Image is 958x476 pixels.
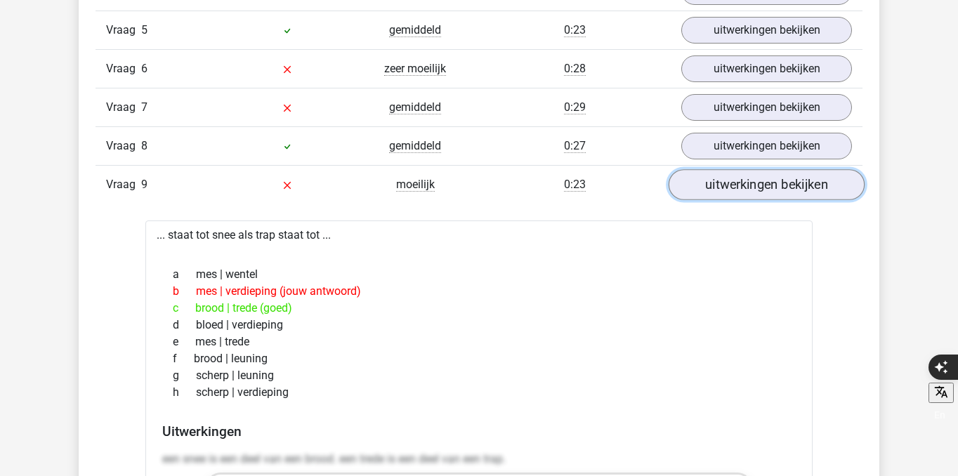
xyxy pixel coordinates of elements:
[389,23,441,37] span: gemiddeld
[106,22,141,39] span: Vraag
[173,333,195,350] span: e
[162,300,796,317] div: brood | trede (goed)
[173,317,196,333] span: d
[106,138,141,154] span: Vraag
[162,451,796,468] p: een snee is een deel van een brood. een trede is een deel van een trap.
[162,266,796,283] div: mes | wentel
[173,283,196,300] span: b
[564,178,586,192] span: 0:23
[681,17,852,44] a: uitwerkingen bekijken
[389,100,441,114] span: gemiddeld
[106,99,141,116] span: Vraag
[396,178,435,192] span: moeilijk
[162,333,796,350] div: mes | trede
[162,317,796,333] div: bloed | verdieping
[141,139,147,152] span: 8
[564,62,586,76] span: 0:28
[106,176,141,193] span: Vraag
[564,23,586,37] span: 0:23
[681,133,852,159] a: uitwerkingen bekijken
[141,62,147,75] span: 6
[681,94,852,121] a: uitwerkingen bekijken
[162,350,796,367] div: brood | leuning
[162,384,796,401] div: scherp | verdieping
[681,55,852,82] a: uitwerkingen bekijken
[669,169,865,200] a: uitwerkingen bekijken
[106,60,141,77] span: Vraag
[141,100,147,114] span: 7
[173,350,194,367] span: f
[173,384,196,401] span: h
[384,62,446,76] span: zeer moeilijk
[173,266,196,283] span: a
[162,367,796,384] div: scherp | leuning
[564,139,586,153] span: 0:27
[389,139,441,153] span: gemiddeld
[141,23,147,37] span: 5
[173,300,195,317] span: c
[162,283,796,300] div: mes | verdieping (jouw antwoord)
[162,423,796,439] h4: Uitwerkingen
[173,367,196,384] span: g
[564,100,586,114] span: 0:29
[141,178,147,191] span: 9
